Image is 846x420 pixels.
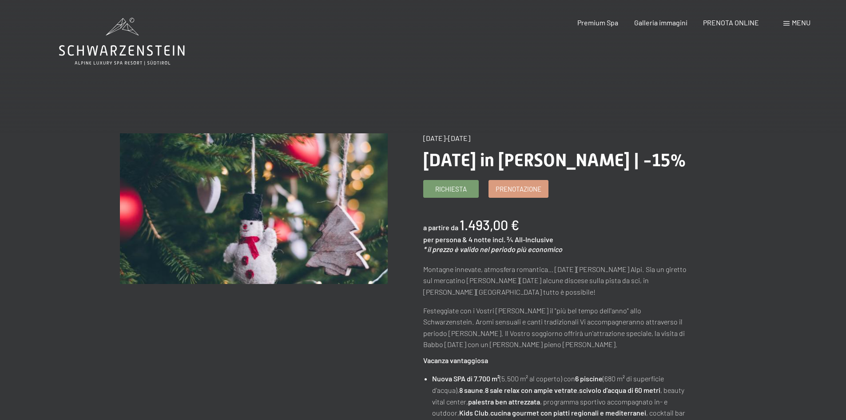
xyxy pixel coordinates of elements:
[575,374,603,383] strong: 6 piscine
[423,235,467,244] span: per persona &
[423,150,686,171] span: [DATE] in [PERSON_NAME] | -15%
[423,245,562,253] em: * il prezzo è valido nel periodo più economico
[634,18,687,27] a: Galleria immagini
[579,386,660,394] strong: scivolo d'acqua di 60 metri
[490,408,646,417] strong: cucina gourmet con piatti regionali e mediterranei
[423,356,488,364] strong: Vacanza vantaggiosa
[468,397,540,406] strong: palestra ben attrezzata
[423,134,470,142] span: [DATE]-[DATE]
[435,184,467,194] span: Richiesta
[489,180,548,197] a: Prenotazione
[469,235,491,244] span: 4 notte
[423,264,691,298] p: Montagne innevate, atmosfera romantica… [DATE][PERSON_NAME] Alpi. Sia un giretto sul mercatino [P...
[577,18,618,27] a: Premium Spa
[493,235,553,244] span: incl. ¾ All-Inclusive
[460,217,519,233] b: 1.493,00 €
[423,305,691,350] p: Festeggiate con i Vostri [PERSON_NAME] il "più bel tempo dell'anno" allo Schwarzenstein. Aromi se...
[496,184,541,194] span: Prenotazione
[424,180,478,197] a: Richiesta
[792,18,810,27] span: Menu
[459,386,483,394] strong: 8 saune
[423,223,458,232] span: a partire da
[703,18,759,27] a: PRENOTA ONLINE
[459,408,489,417] strong: Kids Club
[432,374,500,383] strong: Nuova SPA di 7.700 m²
[485,386,577,394] strong: 8 sale relax con ampie vetrate
[120,133,388,284] img: Natale in montagna | -15%
[432,373,691,418] li: (5.500 m² al coperto) con (680 m² di superficie d'acqua), , , , beauty vital center, , programma ...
